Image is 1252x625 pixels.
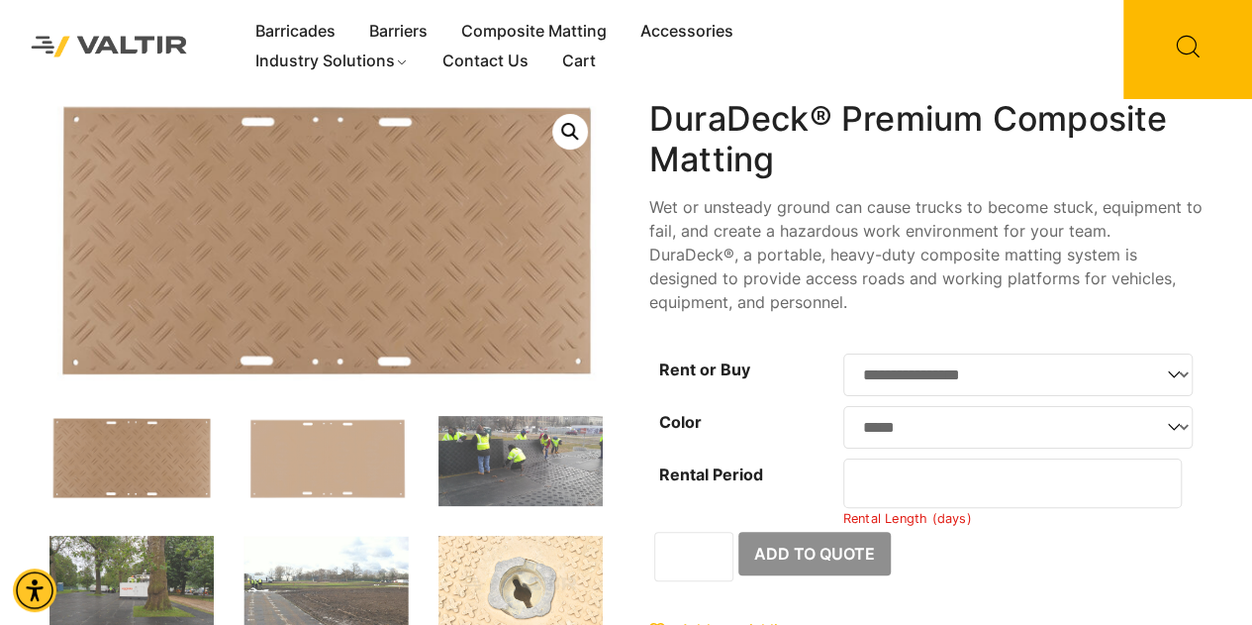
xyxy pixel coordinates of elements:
[438,416,603,506] img: Workers in bright yellow vests are assembling large black panels on a grassy area, preparing for ...
[426,47,545,76] a: Contact Us
[552,114,588,150] a: Open this option
[659,360,750,379] label: Rent or Buy
[654,532,733,581] input: Product quantity
[738,532,891,575] button: Add to Quote
[624,17,750,47] a: Accessories
[243,416,408,501] img: A flat, beige surface with a textured pattern and multiple holes for mounting or attachment.
[352,17,444,47] a: Barriers
[239,47,426,76] a: Industry Solutions
[649,454,843,532] th: Rental Period
[843,459,1183,508] input: Number
[15,20,204,73] img: Valtir Rentals
[843,511,972,526] small: Rental Length (days)
[659,412,702,432] label: Color
[239,17,352,47] a: Barricades
[444,17,624,47] a: Composite Matting
[545,47,613,76] a: Cart
[649,195,1203,314] p: Wet or unsteady ground can cause trucks to become stuck, equipment to fail, and create a hazardou...
[603,99,1156,385] img: DuraDeck pedestrian w hand holds
[13,569,56,612] div: Accessibility Menu
[649,99,1203,180] h1: DuraDeck® Premium Composite Matting
[49,416,214,501] img: DuraDeck-rugged-w-hand-holds.jpg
